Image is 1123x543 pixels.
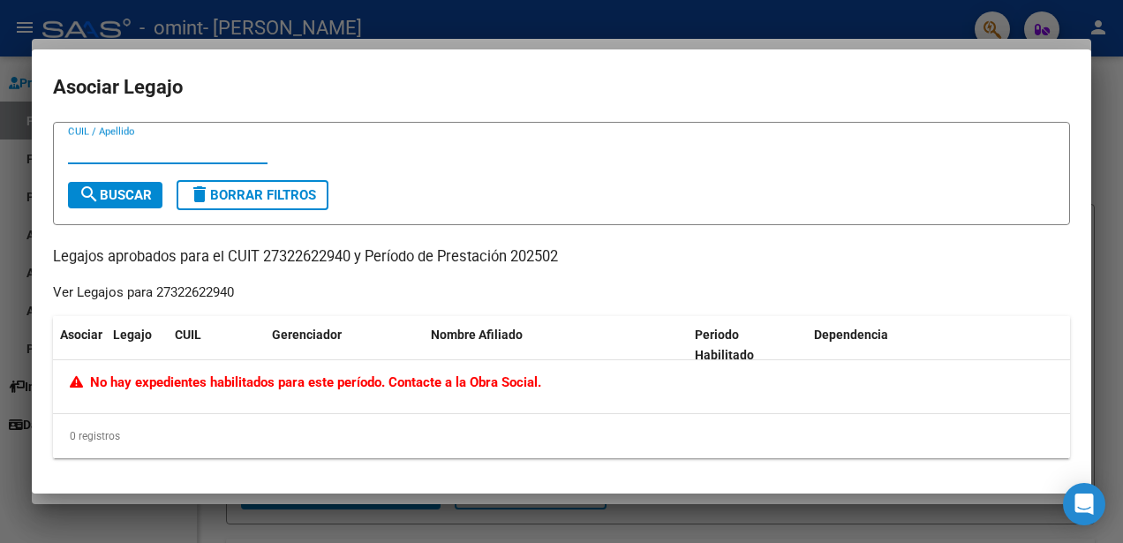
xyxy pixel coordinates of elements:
button: Buscar [68,182,162,208]
span: CUIL [175,328,201,342]
span: Buscar [79,187,152,203]
p: Legajos aprobados para el CUIT 27322622940 y Período de Prestación 202502 [53,246,1070,268]
mat-icon: delete [189,184,210,205]
span: Legajo [113,328,152,342]
datatable-header-cell: Asociar [53,316,106,374]
datatable-header-cell: CUIL [168,316,265,374]
h2: Asociar Legajo [53,71,1070,104]
datatable-header-cell: Periodo Habilitado [688,316,807,374]
datatable-header-cell: Legajo [106,316,168,374]
button: Borrar Filtros [177,180,328,210]
div: Open Intercom Messenger [1063,483,1105,525]
span: Borrar Filtros [189,187,316,203]
datatable-header-cell: Dependencia [807,316,1071,374]
datatable-header-cell: Gerenciador [265,316,424,374]
span: No hay expedientes habilitados para este período. Contacte a la Obra Social. [70,374,541,390]
div: 0 registros [53,414,1070,458]
span: Periodo Habilitado [695,328,754,362]
span: Gerenciador [272,328,342,342]
mat-icon: search [79,184,100,205]
span: Asociar [60,328,102,342]
div: Ver Legajos para 27322622940 [53,283,234,303]
datatable-header-cell: Nombre Afiliado [424,316,688,374]
span: Dependencia [814,328,888,342]
span: Nombre Afiliado [431,328,523,342]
